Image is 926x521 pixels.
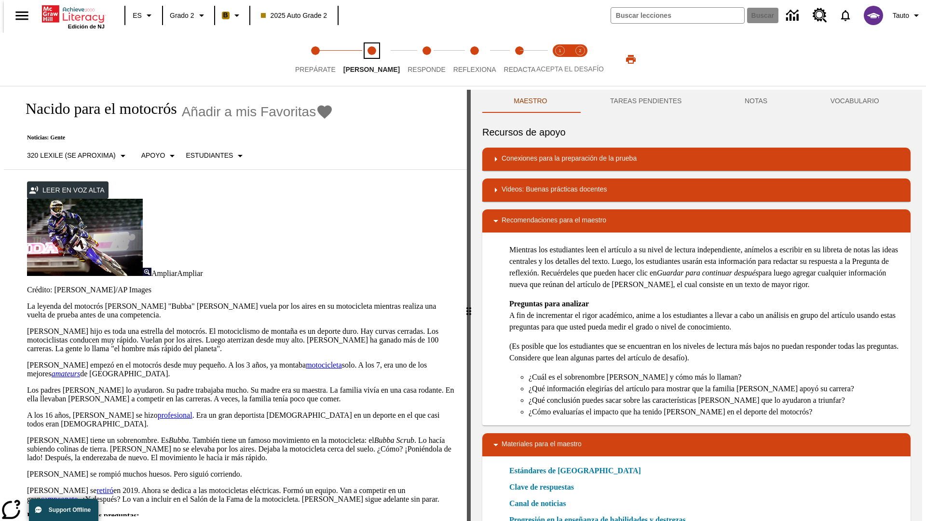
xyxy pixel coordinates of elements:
[306,361,342,369] a: motocicleta
[128,7,159,24] button: Lenguaje: ES, Selecciona un idioma
[287,33,343,86] button: Prepárate step 1 of 5
[143,268,151,276] img: Ampliar
[177,269,203,277] span: Ampliar
[49,507,91,513] span: Support Offline
[482,148,911,171] div: Conexiones para la preparación de la prueba
[27,436,455,462] p: [PERSON_NAME] tiene un sobrenombre. Es . También tiene un famoso movimiento en la motocicleta: el...
[471,90,922,521] div: activity
[529,383,903,395] li: ¿Qué información elegirías del artículo para mostrar que la familia [PERSON_NAME] apoyó su carrera?
[529,395,903,406] li: ¿Qué conclusión puedes sacar sobre las características [PERSON_NAME] que lo ayudaron a triunfar?
[27,199,143,276] img: El corredor de motocrós James Stewart vuela por los aires en su motocicleta de montaña.
[186,151,233,161] p: Estudiantes
[496,33,544,86] button: Redacta step 5 of 5
[509,300,589,308] strong: Preguntas para analizar
[504,66,536,73] span: Redacta
[558,48,561,53] text: 1
[218,7,246,24] button: Boost El color de la clase es anaranjado claro. Cambiar el color de la clase.
[864,6,883,25] img: avatar image
[27,411,455,428] p: A los 16 años, [PERSON_NAME] se hizo . Era un gran deportista [DEMOGRAPHIC_DATA] en un deporte en...
[96,486,113,494] a: retiró
[42,3,105,29] div: Portada
[27,361,455,378] p: [PERSON_NAME] empezó en el motocrós desde muy pequeño. A los 3 años, ya montaba solo. A los 7, er...
[400,33,453,86] button: Responde step 3 of 5
[15,100,177,118] h1: Nacido para el motocrós
[27,470,455,479] p: [PERSON_NAME] se rompió muchos huesos. Pero siguió corriendo.
[374,436,414,444] em: Bubba Scrub
[502,439,582,451] p: Materiales para el maestro
[482,433,911,456] div: Materiales para el maestro
[261,11,327,21] span: 2025 Auto Grade 2
[579,48,581,53] text: 2
[502,153,637,165] p: Conexiones para la preparación de la prueba
[467,90,471,521] div: Pulsa la tecla de intro o la barra espaciadora y luego presiona las flechas de derecha e izquierd...
[713,90,799,113] button: NOTAS
[23,147,133,165] button: Seleccione Lexile, 320 Lexile (Se aproxima)
[446,33,504,86] button: Reflexiona step 4 of 5
[529,406,903,418] li: ¿Cómo evaluarías el impacto que ha tenido [PERSON_NAME] en el deporte del motocrós?
[509,244,903,290] p: Mientras los estudiantes leen el artículo a su nivel de lectura independiente, anímelos a escribi...
[52,370,81,378] a: amateurs
[509,341,903,364] p: (Es posible que los estudiantes que se encuentran en los niveles de lectura más bajos no puedan r...
[27,486,455,504] p: [PERSON_NAME] se en 2019. Ahora se dedica a las motocicletas eléctricas. Formó un equipo. Van a c...
[889,7,926,24] button: Perfil/Configuración
[137,147,182,165] button: Tipo de apoyo, Apoyo
[27,327,455,353] p: [PERSON_NAME] hijo es toda una estrella del motocrós. El motociclismo de montaña es un deporte du...
[807,2,833,28] a: Centro de recursos, Se abrirá en una pestaña nueva.
[4,90,467,516] div: reading
[509,498,566,509] a: Canal de noticias, Se abrirá en una nueva ventana o pestaña
[133,11,142,21] span: ES
[27,386,455,403] p: Los padres [PERSON_NAME] lo ayudaron. Su padre trabajaba mucho. Su madre era su maestra. La famil...
[579,90,713,113] button: TAREAS PENDIENTES
[41,495,78,503] a: campeonato
[15,134,333,141] p: Noticias: Gente
[27,151,116,161] p: 320 Lexile (Se aproxima)
[27,286,455,294] p: Crédito: [PERSON_NAME]/AP Images
[453,66,496,73] span: Reflexiona
[408,66,446,73] span: Responde
[29,499,98,521] button: Support Offline
[223,9,228,21] span: B
[536,65,604,73] span: ACEPTA EL DESAFÍO
[509,298,903,333] p: A fin de incrementar el rigor académico, anime a los estudiantes a llevar a cabo un análisis en g...
[336,33,408,86] button: Lee step 2 of 5
[166,7,211,24] button: Grado: Grado 2, Elige un grado
[182,103,334,120] button: Añadir a mis Favoritas - Nacido para el motocrós
[502,184,607,196] p: Videos: Buenas prácticas docentes
[158,411,192,419] a: profesional
[858,3,889,28] button: Escoja un nuevo avatar
[611,8,744,23] input: Buscar campo
[780,2,807,29] a: Centro de información
[295,66,336,73] span: Prepárate
[615,51,646,68] button: Imprimir
[482,90,911,113] div: Instructional Panel Tabs
[68,24,105,29] span: Edición de NJ
[151,269,177,277] span: Ampliar
[833,3,858,28] a: Notificaciones
[27,181,109,199] button: Leer en voz alta
[141,151,165,161] p: Apoyo
[509,481,574,493] a: Clave de respuestas, Se abrirá en una nueva ventana o pestaña
[482,124,911,140] h6: Recursos de apoyo
[482,178,911,202] div: Videos: Buenas prácticas docentes
[529,371,903,383] li: ¿Cuál es el sobrenombre [PERSON_NAME] y cómo más lo llaman?
[799,90,911,113] button: VOCABULARIO
[509,465,647,477] a: Estándares de [GEOGRAPHIC_DATA]
[169,436,189,444] em: Bubba
[182,104,316,120] span: Añadir a mis Favoritas
[893,11,909,21] span: Tauto
[343,66,400,73] span: [PERSON_NAME]
[182,147,250,165] button: Seleccionar estudiante
[8,1,36,30] button: Abrir el menú lateral
[657,269,759,277] em: Guardar para continuar después
[502,215,606,227] p: Recomendaciones para el maestro
[546,33,574,86] button: Acepta el desafío lee step 1 of 2
[170,11,194,21] span: Grado 2
[27,511,139,520] strong: Piensa y comenta estas preguntas:
[482,209,911,233] div: Recomendaciones para el maestro
[27,302,455,319] p: La leyenda del motocrós [PERSON_NAME] "Bubba" [PERSON_NAME] vuela por los aires en su motocicleta...
[482,90,579,113] button: Maestro
[566,33,594,86] button: Acepta el desafío contesta step 2 of 2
